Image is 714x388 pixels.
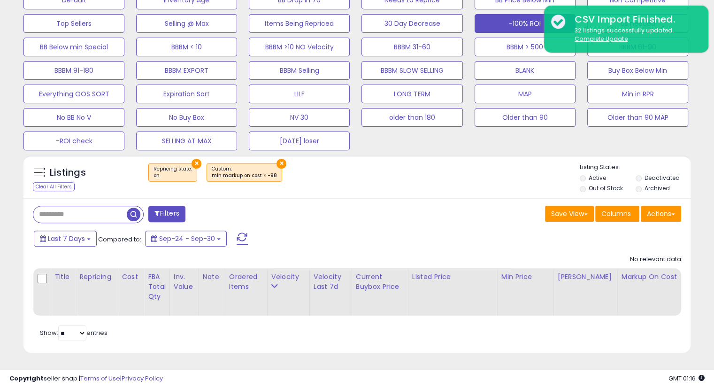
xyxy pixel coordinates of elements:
[587,85,688,103] button: Min in RPR
[475,108,576,127] button: Older than 90
[154,165,192,179] span: Repricing state :
[568,13,701,26] div: CSV Import Finished.
[475,61,576,80] button: BLANK
[249,132,350,150] button: [DATE] loser
[644,174,679,182] label: Deactivated
[23,14,124,33] button: Top Sellers
[314,272,348,292] div: Velocity Last 7d
[159,234,215,243] span: Sep-24 - Sep-30
[23,132,124,150] button: -ROI check
[412,272,493,282] div: Listed Price
[249,108,350,127] button: NV 30
[148,206,185,222] button: Filters
[154,172,192,179] div: on
[79,272,114,282] div: Repricing
[136,14,237,33] button: Selling @ Max
[589,174,606,182] label: Active
[361,14,462,33] button: 30 Day Decrease
[9,374,163,383] div: seller snap | |
[9,374,44,383] strong: Copyright
[192,159,201,169] button: ×
[589,184,623,192] label: Out of Stock
[501,272,550,282] div: Min Price
[545,206,594,222] button: Save View
[568,26,701,44] div: 32 listings successfully updated.
[249,14,350,33] button: Items Being Repriced
[475,85,576,103] button: MAP
[575,35,628,43] u: Complete Update
[23,38,124,56] button: BB Below min Special
[136,61,237,80] button: BBBM EXPORT
[122,374,163,383] a: Privacy Policy
[80,374,120,383] a: Terms of Use
[668,374,705,383] span: 2025-10-8 01:16 GMT
[361,108,462,127] button: older than 180
[23,108,124,127] button: No BB No V
[48,234,85,243] span: Last 7 Days
[361,61,462,80] button: BBBM SLOW SELLING
[644,184,669,192] label: Archived
[23,85,124,103] button: Everything OOS SORT
[276,159,286,169] button: ×
[630,255,681,264] div: No relevant data
[249,38,350,56] button: BBBM >10 NO Velocity
[587,108,688,127] button: Older than 90 MAP
[580,163,691,172] p: Listing States:
[356,272,404,292] div: Current Buybox Price
[587,61,688,80] button: Buy Box Below Min
[229,272,263,292] div: Ordered Items
[475,14,576,33] button: -100% ROI
[617,268,706,316] th: The percentage added to the cost of goods (COGS) that forms the calculator for Min & Max prices.
[122,272,140,282] div: Cost
[136,38,237,56] button: BBBM < 10
[174,272,195,292] div: Inv. value
[50,166,86,179] h5: Listings
[23,61,124,80] button: BBBM 91-180
[361,38,462,56] button: BBBM 31-60
[136,108,237,127] button: No Buy Box
[33,182,75,191] div: Clear All Filters
[641,206,681,222] button: Actions
[148,272,166,302] div: FBA Total Qty
[145,231,227,247] button: Sep-24 - Sep-30
[136,132,237,150] button: SELLING AT MAX
[249,61,350,80] button: BBBM Selling
[54,272,71,282] div: Title
[136,85,237,103] button: Expiration Sort
[98,235,141,244] span: Compared to:
[271,272,306,282] div: Velocity
[249,85,350,103] button: LILF
[622,272,703,282] div: Markup on Cost
[601,209,631,218] span: Columns
[212,172,277,179] div: min markup on cost < -98
[475,38,576,56] button: BBBM > 500
[558,272,614,282] div: [PERSON_NAME]
[40,328,107,337] span: Show: entries
[212,165,277,179] span: Custom:
[34,231,97,247] button: Last 7 Days
[203,272,221,282] div: Note
[361,85,462,103] button: LONG TERM
[595,206,639,222] button: Columns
